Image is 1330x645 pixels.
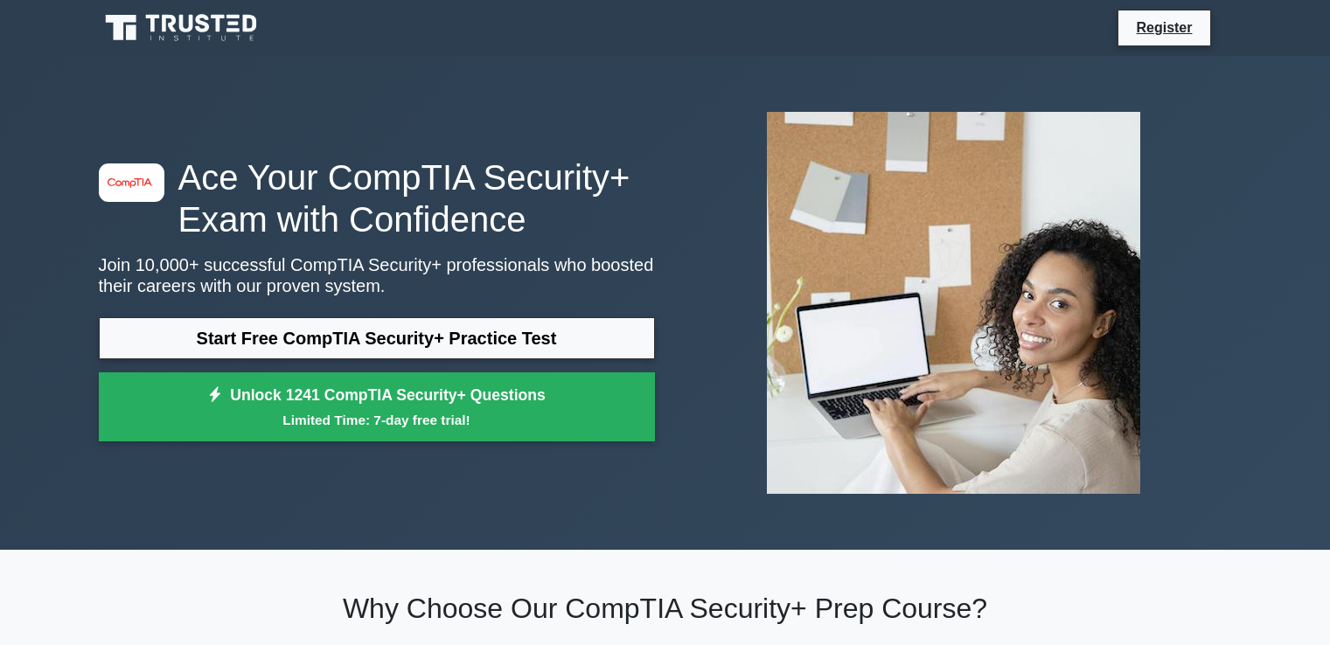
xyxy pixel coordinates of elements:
h2: Why Choose Our CompTIA Security+ Prep Course? [99,592,1232,625]
a: Register [1125,17,1202,38]
a: Start Free CompTIA Security+ Practice Test [99,317,655,359]
small: Limited Time: 7-day free trial! [121,410,633,430]
a: Unlock 1241 CompTIA Security+ QuestionsLimited Time: 7-day free trial! [99,372,655,442]
h1: Ace Your CompTIA Security+ Exam with Confidence [99,156,655,240]
p: Join 10,000+ successful CompTIA Security+ professionals who boosted their careers with our proven... [99,254,655,296]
